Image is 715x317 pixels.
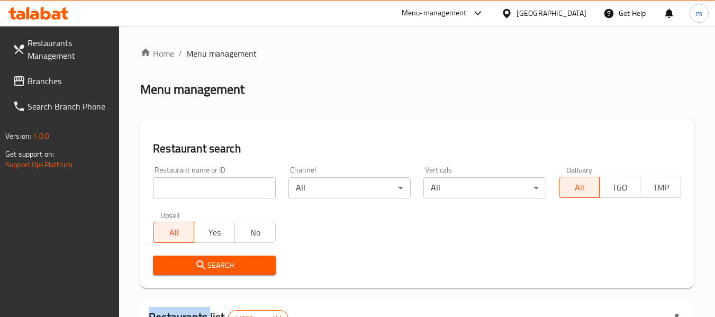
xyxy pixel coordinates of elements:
a: Home [140,47,174,60]
div: All [423,177,546,198]
li: / [178,47,182,60]
span: Menu management [186,47,257,60]
input: Search for restaurant name or ID.. [153,177,275,198]
div: Menu-management [402,7,467,20]
span: Restaurants Management [28,37,111,62]
span: TMP [645,180,677,195]
a: Search Branch Phone [4,94,120,119]
span: Yes [198,225,231,240]
label: Upsell [160,211,180,219]
a: Support.OpsPlatform [5,158,73,171]
button: Search [153,256,275,275]
button: All [559,177,600,198]
a: Restaurants Management [4,30,120,68]
span: No [239,225,271,240]
label: Delivery [566,166,593,174]
span: All [564,180,596,195]
h2: Menu management [140,81,245,98]
button: TGO [599,177,640,198]
button: No [234,222,276,243]
nav: breadcrumb [140,47,694,60]
button: Yes [194,222,235,243]
span: m [696,7,702,19]
span: TGO [604,180,636,195]
span: 1.0.0 [33,129,49,143]
span: Get support on: [5,147,54,161]
span: Search [161,259,267,272]
div: [GEOGRAPHIC_DATA] [517,7,586,19]
button: TMP [640,177,681,198]
span: Version: [5,129,31,143]
button: All [153,222,194,243]
h2: Restaurant search [153,141,681,157]
div: All [288,177,411,198]
span: Search Branch Phone [28,100,111,113]
a: Branches [4,68,120,94]
span: All [158,225,190,240]
span: Branches [28,75,111,87]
